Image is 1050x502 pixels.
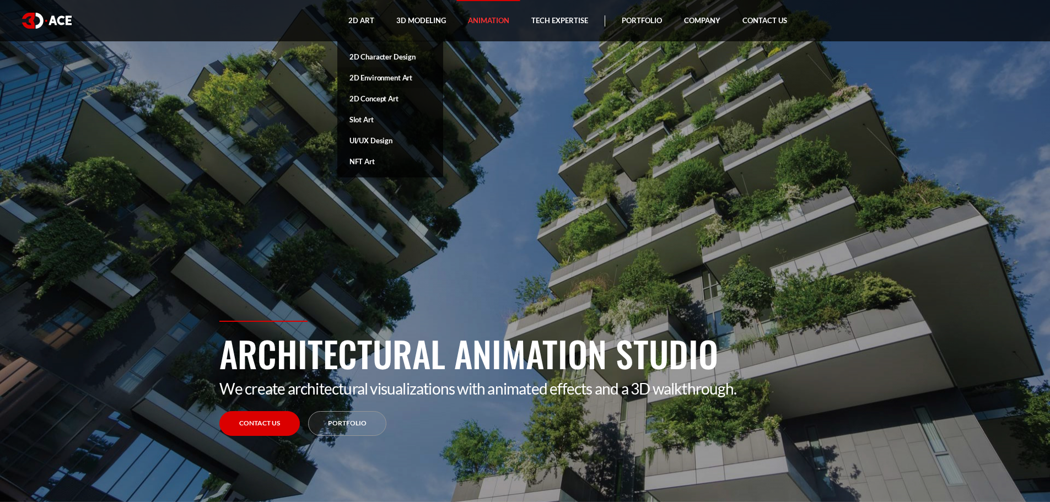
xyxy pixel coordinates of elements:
a: Portfolio [308,411,386,436]
p: We create architectural visualizations with animated effects and a 3D walkthrough. [219,379,831,398]
a: Contact Us [219,411,300,436]
a: Slot Art [337,109,443,130]
a: NFT Art [337,151,443,172]
a: 2D Environment Art [337,67,443,88]
a: 2D Concept Art [337,88,443,109]
h1: Architectural Animation Studio [219,327,831,379]
a: UI/UX Design [337,130,443,151]
img: logo white [22,13,72,29]
a: 2D Character Design [337,46,443,67]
